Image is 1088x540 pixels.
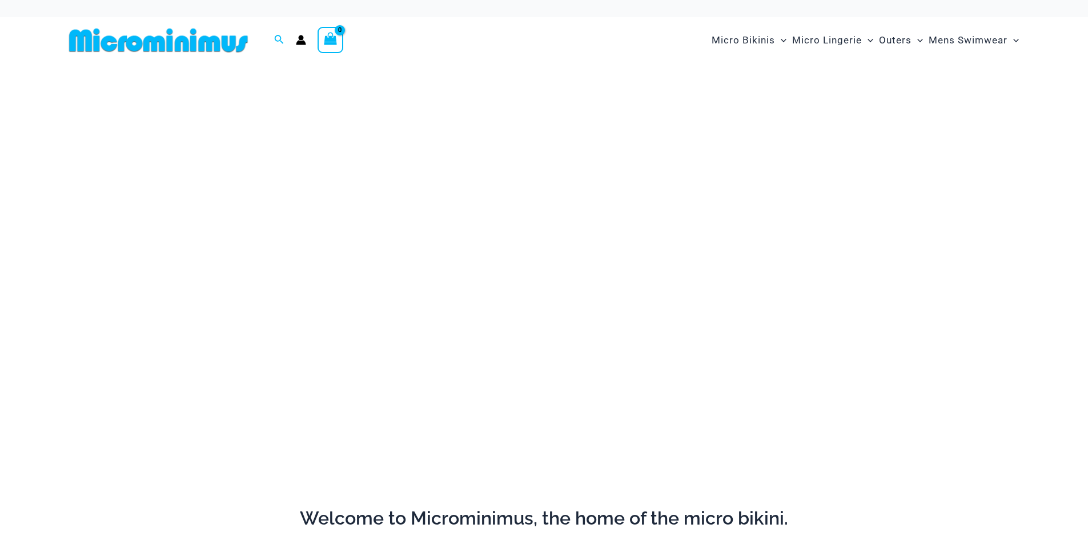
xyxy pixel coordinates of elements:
a: Micro BikinisMenu ToggleMenu Toggle [709,23,789,58]
span: Menu Toggle [775,26,786,55]
span: Micro Lingerie [792,26,862,55]
a: Account icon link [296,35,306,45]
span: Menu Toggle [1007,26,1019,55]
span: Mens Swimwear [929,26,1007,55]
h2: Welcome to Microminimus, the home of the micro bikini. [65,506,1024,530]
nav: Site Navigation [707,21,1024,59]
a: Mens SwimwearMenu ToggleMenu Toggle [926,23,1022,58]
span: Micro Bikinis [712,26,775,55]
span: Outers [879,26,912,55]
span: Menu Toggle [862,26,873,55]
a: Search icon link [274,33,284,47]
a: Micro LingerieMenu ToggleMenu Toggle [789,23,876,58]
img: MM SHOP LOGO FLAT [65,27,252,53]
a: View Shopping Cart, empty [318,27,344,53]
span: Menu Toggle [912,26,923,55]
a: OutersMenu ToggleMenu Toggle [876,23,926,58]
